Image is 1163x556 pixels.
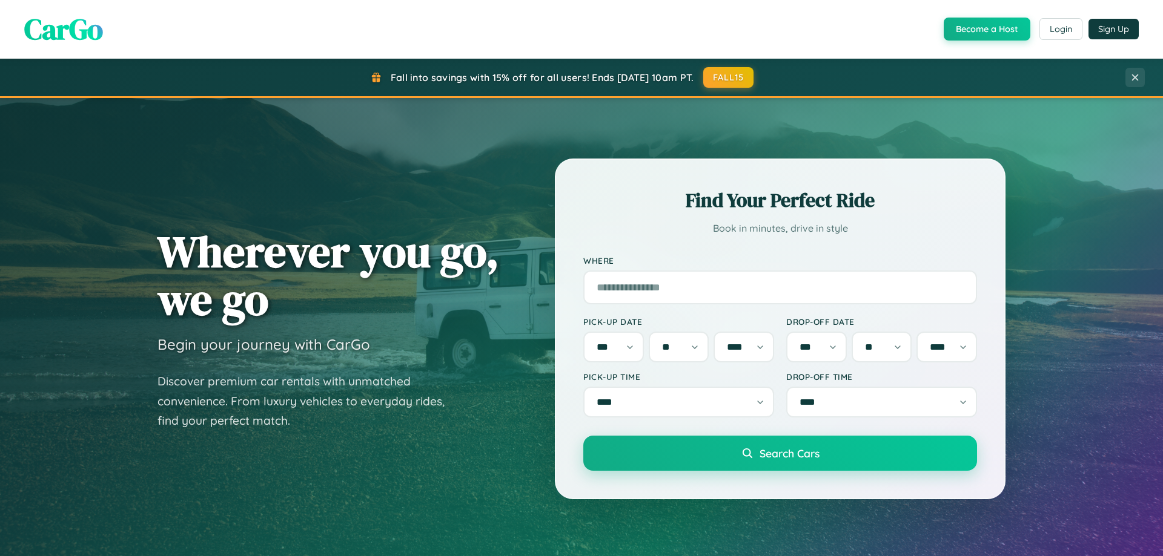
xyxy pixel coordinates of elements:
button: Search Cars [583,436,977,471]
label: Pick-up Date [583,316,774,327]
label: Where [583,255,977,266]
button: Become a Host [944,18,1030,41]
span: CarGo [24,9,103,49]
h3: Begin your journey with CarGo [157,335,370,353]
label: Drop-off Time [786,371,977,382]
p: Discover premium car rentals with unmatched convenience. From luxury vehicles to everyday rides, ... [157,371,460,431]
span: Fall into savings with 15% off for all users! Ends [DATE] 10am PT. [391,71,694,83]
span: Search Cars [760,446,820,460]
button: FALL15 [703,67,754,88]
h2: Find Your Perfect Ride [583,187,977,214]
button: Sign Up [1088,19,1139,39]
p: Book in minutes, drive in style [583,220,977,237]
label: Drop-off Date [786,316,977,327]
h1: Wherever you go, we go [157,227,499,323]
label: Pick-up Time [583,371,774,382]
button: Login [1039,18,1082,40]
